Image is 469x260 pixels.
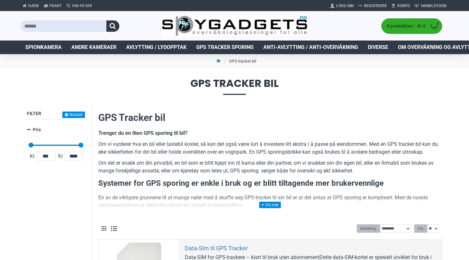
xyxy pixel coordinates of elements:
span: GPS tracker bil [20,78,449,95]
span: 0 produkt(er) - Kr 0 [382,23,427,30]
b: Trenger du en liten GPS sporing til bil? [98,130,187,136]
a: Logg Inn [328,1,356,11]
a: Spionkamera [20,41,66,54]
span: Hjem [28,3,39,9]
p: Om det er snakk om din privatbil, en bil som er blitt kjøpt inn til barna eller din partner, om v... [98,159,442,175]
a: Diverse [363,41,393,54]
a: Data-Sim til GPS Tracker [185,244,248,252]
a: Andre kameraer [66,41,121,54]
span: Anti-avlytting / Anti-overvåkning [263,43,358,51]
a: Anti-avlytting / Anti-overvåkning [259,41,363,54]
span: Diverse [368,43,388,51]
span: Handlevogn [421,3,446,9]
span: Kr [29,152,36,160]
span: GPS Tracker Sporing [196,43,254,51]
span: Kr [57,152,64,160]
span: Konto [397,3,410,9]
img: SpyGadgets.no [162,16,307,37]
button: Nullstill [62,112,85,118]
a: Handlevogn [412,1,449,11]
a: GPS Tracker Sporing [191,41,259,54]
p: En av de viktigste grunnene til at mange nøler med å skaffe seg GPS-tracker til sin bil er at det... [98,194,442,209]
p: Om vi vurderer hva en bil eller lastebil koster, så kan det også være lurt å investere litt ekstr... [98,140,442,156]
span: Logg Inn [336,3,354,9]
span: Andre kameraer [71,43,116,51]
h3: Systemer for GPS sporing er enkle i bruk og er blitt tiltagende mer brukervennlige [98,178,442,189]
label: Sortering: [357,224,380,233]
span: Filter [27,111,41,116]
span: Spionkamera [25,43,62,51]
a: Pris [27,124,85,136]
span: Frakt [49,3,62,9]
label: Vis: [414,224,427,233]
span: Avlytting / Lydopptak [126,43,186,51]
span: Registrere [364,3,387,9]
a: Konto [389,1,412,11]
a: Registrere [356,1,389,11]
a: 0 produkt(er) - Kr 0 [382,19,442,33]
h2: GPS Tracker bil [98,111,442,124]
span: 940 99 099 [72,3,92,9]
a: Avlytting / Lydopptak [121,41,191,54]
